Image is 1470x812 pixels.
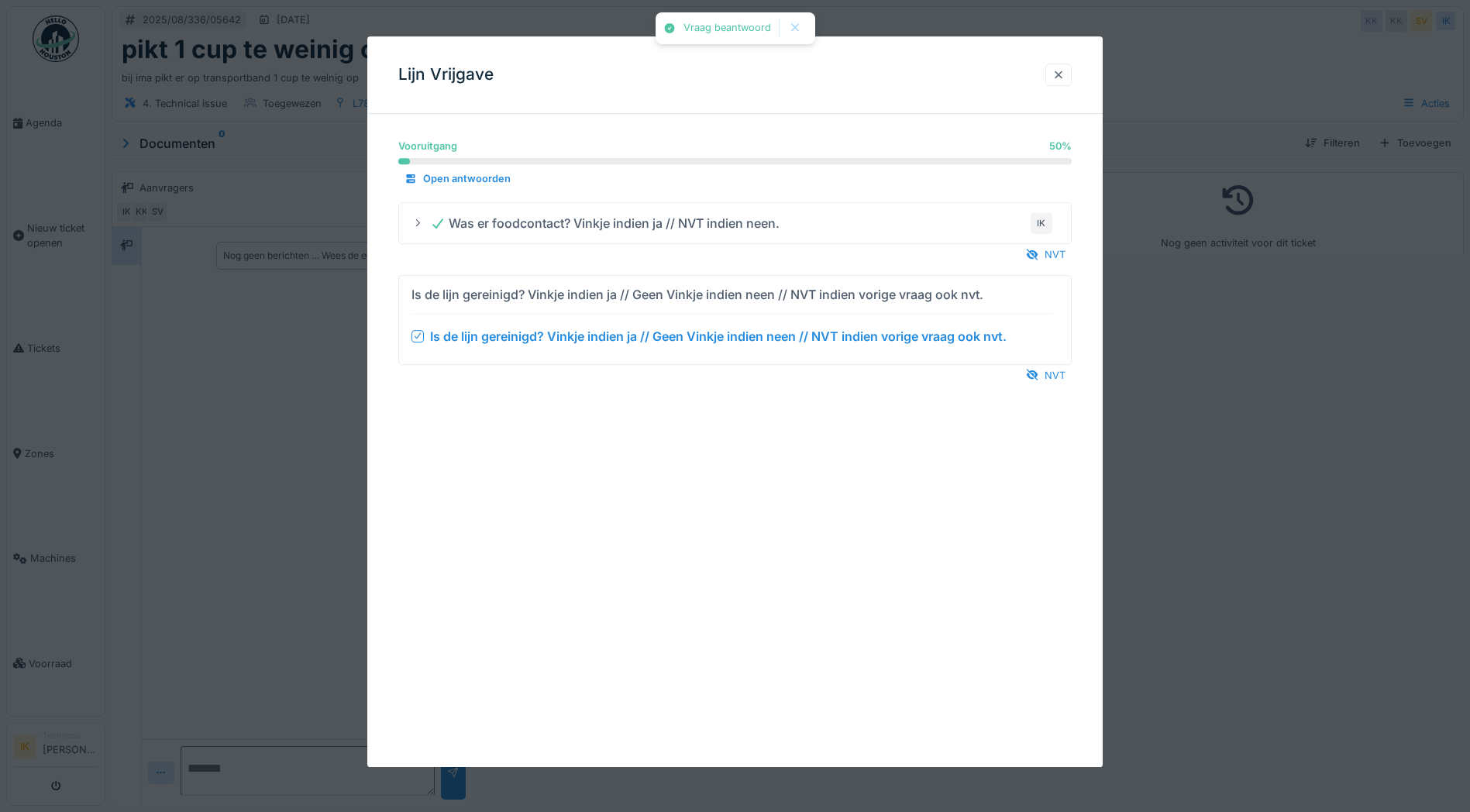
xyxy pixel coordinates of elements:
[398,139,457,153] div: Vooruitgang
[398,158,1072,164] progress: 50 %
[1020,245,1072,266] div: NVT
[430,214,780,232] div: Was er foodcontact? Vinkje indien ja // NVT indien neen.
[430,327,1007,346] div: Is de lijn gereinigd? Vinkje indien ja // Geen Vinkje indien neen // NVT indien vorige vraag ook ...
[1020,365,1072,386] div: NVT
[398,65,494,84] h3: Lijn Vrijgave
[405,282,1065,358] summary: Is de lijn gereinigd? Vinkje indien ja // Geen Vinkje indien neen // NVT indien vorige vraag ook ...
[411,285,983,304] div: Is de lijn gereinigd? Vinkje indien ja // Geen Vinkje indien neen // NVT indien vorige vraag ook ...
[1049,139,1072,153] div: 50 %
[683,22,771,35] div: Vraag beantwoord
[1031,212,1052,234] div: IK
[405,209,1065,238] summary: Was er foodcontact? Vinkje indien ja // NVT indien neen.IK
[398,169,517,190] div: Open antwoorden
